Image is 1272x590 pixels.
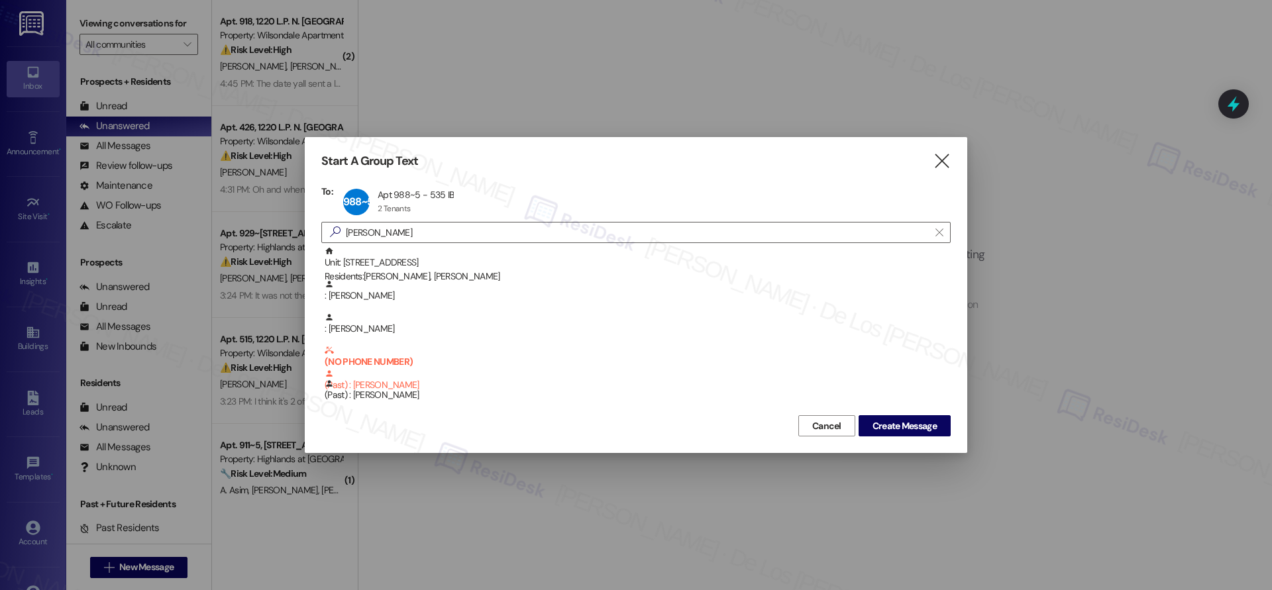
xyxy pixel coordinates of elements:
div: (Past) : [PERSON_NAME] [325,379,951,402]
button: Create Message [859,415,951,436]
div: : [PERSON_NAME] [321,313,951,346]
div: : [PERSON_NAME] [325,313,951,336]
div: Residents: [PERSON_NAME], [PERSON_NAME] [325,270,951,283]
button: Clear text [929,222,950,242]
input: Search for any contact or apartment [346,223,929,242]
span: 988~5 [343,195,373,209]
i:  [325,225,346,239]
i:  [933,154,951,168]
div: : [PERSON_NAME] [321,279,951,313]
div: (Past) : [PERSON_NAME] [321,379,951,412]
div: Apt 988~5 - 535 IB [378,189,454,201]
div: Unit: [STREET_ADDRESS] [325,246,951,284]
span: Create Message [873,419,937,433]
h3: Start A Group Text [321,154,418,169]
div: 2 Tenants [378,203,411,214]
b: (NO PHONE NUMBER) [325,346,951,368]
span: Cancel [812,419,841,433]
div: Unit: [STREET_ADDRESS]Residents:[PERSON_NAME], [PERSON_NAME] [321,246,951,279]
h3: To: [321,185,333,197]
div: (Past) : [PERSON_NAME] [325,346,951,393]
i:  [935,227,943,238]
button: Cancel [798,415,855,436]
div: (NO PHONE NUMBER) (Past) : [PERSON_NAME] [321,346,951,379]
div: : [PERSON_NAME] [325,279,951,303]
